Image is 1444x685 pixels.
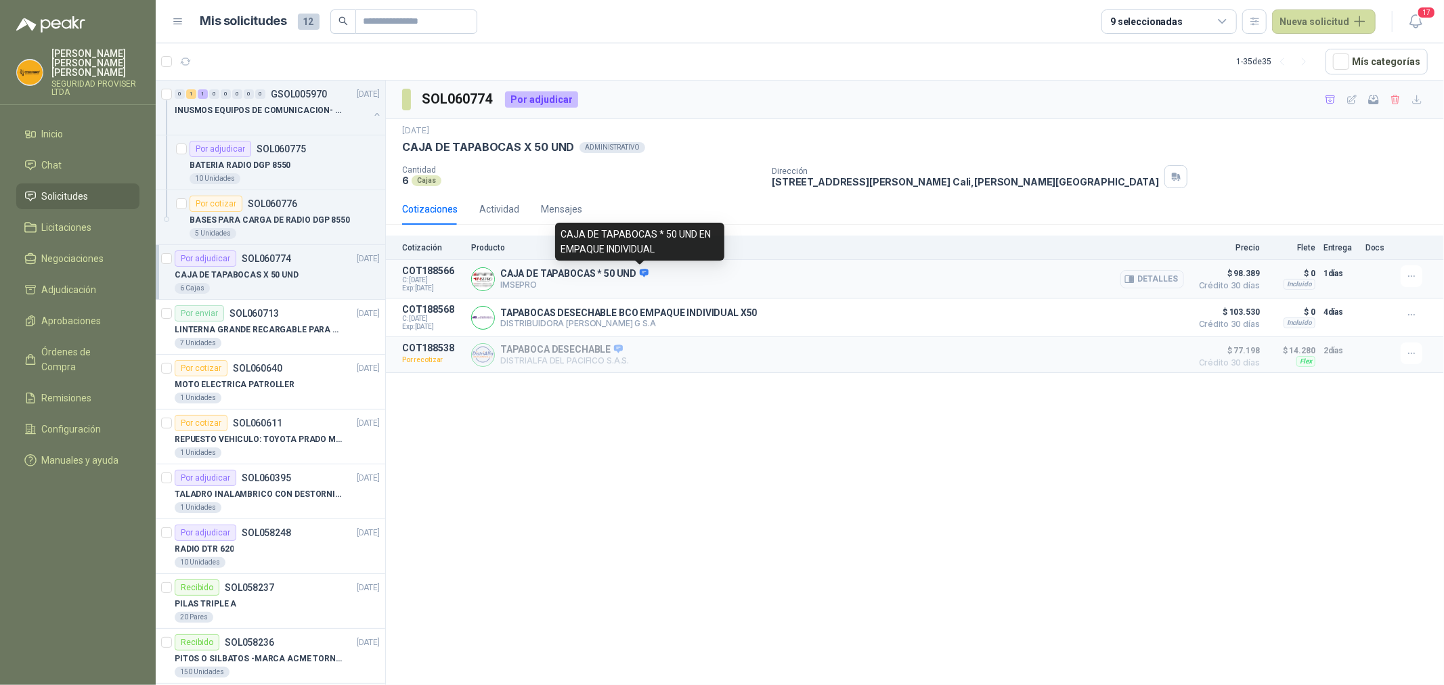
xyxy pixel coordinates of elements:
div: 1 [198,89,208,99]
span: Negociaciones [42,251,104,266]
span: Crédito 30 días [1192,320,1260,328]
p: IMSEPRO [500,280,649,290]
a: Órdenes de Compra [16,339,139,380]
p: Producto [471,243,1184,252]
p: INUSMOS EQUIPOS DE COMUNICACION- DGP 8550 [175,104,343,117]
p: MOTO ELECTRICA PATROLLER [175,378,294,391]
a: Chat [16,152,139,178]
a: 0 1 1 0 0 0 0 0 GSOL005970[DATE] INUSMOS EQUIPOS DE COMUNICACION- DGP 8550 [175,86,382,129]
div: Cajas [412,175,441,186]
img: Company Logo [472,307,494,329]
a: Negociaciones [16,246,139,271]
span: Adjudicación [42,282,97,297]
span: 17 [1417,6,1436,19]
span: $ 103.530 [1192,304,1260,320]
p: SOL060713 [229,309,279,318]
a: Solicitudes [16,183,139,209]
div: Mensajes [541,202,582,217]
p: [DATE] [357,362,380,375]
p: SOL060776 [248,199,297,208]
a: Por cotizarSOL060776BASES PARA CARGA DE RADIO DGP 85505 Unidades [156,190,385,245]
p: Flete [1268,243,1315,252]
p: 2 días [1323,342,1357,359]
div: 10 Unidades [175,557,225,568]
div: 150 Unidades [175,667,229,678]
p: Entrega [1323,243,1357,252]
p: [DATE] [357,636,380,649]
p: [DATE] [357,581,380,594]
a: Licitaciones [16,215,139,240]
div: 1 - 35 de 35 [1236,51,1315,72]
a: Inicio [16,121,139,147]
a: Por enviarSOL060713[DATE] LINTERNA GRANDE RECARGABLE PARA ESPACIOS ABIERTOS 100-150MTS7 Unidades [156,300,385,355]
span: search [338,16,348,26]
p: SEGURIDAD PROVISER LTDA [51,80,139,96]
p: PITOS O SILBATOS -MARCA ACME TORNADO 635 [175,653,343,665]
p: SOL060774 [242,254,291,263]
p: [DATE] [357,527,380,539]
p: DISTRIALFA DEL PACIFICO S.A.S. [500,355,629,366]
img: Company Logo [472,268,494,290]
a: Por adjudicarSOL058248[DATE] RADIO DTR 62010 Unidades [156,519,385,574]
span: Manuales y ayuda [42,453,119,468]
a: RecibidoSOL058236[DATE] PITOS O SILBATOS -MARCA ACME TORNADO 635150 Unidades [156,629,385,684]
div: Cotizaciones [402,202,458,217]
div: Recibido [175,634,219,650]
p: PILAS TRIPLE A [175,598,236,611]
p: REPUESTO VEHICULO: TOYOTA PRADO MODELO 2013, CILINDRAJE 2982 [175,433,343,446]
p: [PERSON_NAME] [PERSON_NAME] [PERSON_NAME] [51,49,139,77]
div: 1 Unidades [175,502,221,513]
span: Órdenes de Compra [42,345,127,374]
a: Remisiones [16,385,139,411]
div: Por cotizar [175,415,227,431]
div: 20 Pares [175,612,213,623]
span: Licitaciones [42,220,92,235]
img: Company Logo [472,344,494,366]
span: Exp: [DATE] [402,323,463,331]
h3: SOL060774 [422,89,494,110]
p: [DATE] [357,88,380,101]
p: [DATE] [357,307,380,320]
a: Por cotizarSOL060611[DATE] REPUESTO VEHICULO: TOYOTA PRADO MODELO 2013, CILINDRAJE 29821 Unidades [156,410,385,464]
div: Por adjudicar [505,91,578,108]
p: SOL060640 [233,363,282,373]
div: ADMINISTRATIVO [579,142,645,153]
span: Aprobaciones [42,313,102,328]
div: 6 Cajas [175,283,210,294]
p: [DATE] [402,125,429,137]
p: RADIO DTR 620 [175,543,234,556]
p: GSOL005970 [271,89,327,99]
span: Remisiones [42,391,92,405]
div: 1 [186,89,196,99]
div: Por adjudicar [175,470,236,486]
div: Incluido [1284,279,1315,290]
div: Por cotizar [175,360,227,376]
p: SOL058236 [225,638,274,647]
span: C: [DATE] [402,315,463,323]
p: [STREET_ADDRESS][PERSON_NAME] Cali , [PERSON_NAME][GEOGRAPHIC_DATA] [772,176,1159,187]
p: Cantidad [402,165,761,175]
p: BATERIA RADIO DGP 8550 [190,159,290,172]
p: [DATE] [357,417,380,430]
div: CAJA DE TAPABOCAS * 50 UND EN EMPAQUE INDIVIDUAL [555,223,724,261]
p: BASES PARA CARGA DE RADIO DGP 8550 [190,214,350,227]
p: SOL060611 [233,418,282,428]
div: 1 Unidades [175,393,221,403]
div: 9 seleccionadas [1110,14,1183,29]
a: Configuración [16,416,139,442]
a: Aprobaciones [16,308,139,334]
p: $ 0 [1268,265,1315,282]
p: DISTRIBUIDORA [PERSON_NAME] G S.A [500,318,757,328]
p: [DATE] [357,252,380,265]
p: COT188568 [402,304,463,315]
span: $ 77.198 [1192,342,1260,359]
div: Actividad [479,202,519,217]
div: 0 [244,89,254,99]
span: Inicio [42,127,64,141]
p: Por recotizar [402,353,463,367]
p: Cotización [402,243,463,252]
span: Exp: [DATE] [402,284,463,292]
div: 0 [232,89,242,99]
button: 17 [1403,9,1428,34]
p: CAJA DE TAPABOCAS X 50 UND [175,269,299,282]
